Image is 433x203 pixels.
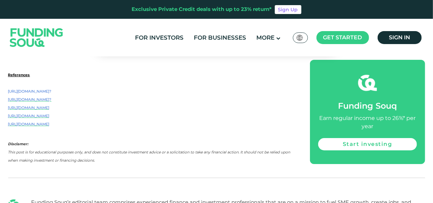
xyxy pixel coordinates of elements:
a: Sign Up [275,5,301,14]
a: [URL][DOMAIN_NAME] [8,114,50,118]
div: Earn regular income up to 26%* per year [318,114,417,131]
a: Start investing [318,138,417,150]
img: Logo [3,20,70,55]
em: This post is for educational purposes only, and does not constitute investment advice or a solici... [8,150,290,163]
div: Exclusive Private Credit deals with up to 23% return* [132,5,272,13]
a: For Businesses [192,32,248,43]
span: More [256,34,274,41]
span: Sign in [389,34,410,41]
a: [URL][DOMAIN_NAME]? [8,89,52,94]
span: References [8,73,30,77]
a: [URL][DOMAIN_NAME] [8,122,50,126]
a: Sign in [378,31,422,44]
img: SA Flag [297,35,303,41]
img: fsicon [358,73,377,92]
a: [URL][DOMAIN_NAME]? [8,97,52,102]
em: Disclamer: [8,142,29,146]
a: [URL][DOMAIN_NAME] [8,106,50,110]
span: Funding Souq [338,101,397,111]
a: For Investors [133,32,185,43]
span: Get started [323,34,362,41]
